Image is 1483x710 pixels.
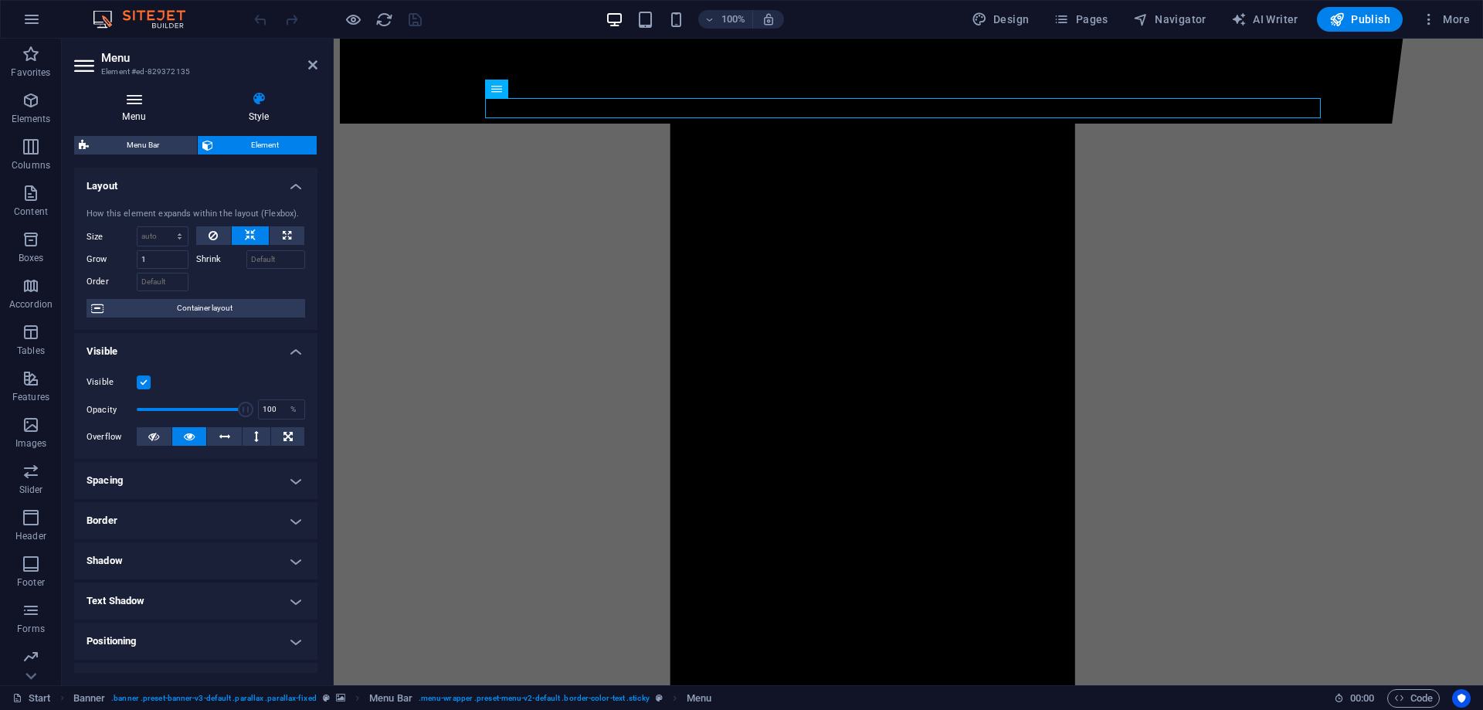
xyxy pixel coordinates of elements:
[74,583,317,620] h4: Text Shadow
[762,12,775,26] i: On resize automatically adjust zoom level to fit chosen device.
[196,250,246,269] label: Shrink
[1054,12,1108,27] span: Pages
[200,91,317,124] h4: Style
[198,136,317,155] button: Element
[1231,12,1298,27] span: AI Writer
[1394,689,1433,708] span: Code
[17,623,45,635] p: Forms
[19,252,44,264] p: Boxes
[344,10,362,29] button: Click here to leave preview mode and continue editing
[93,136,192,155] span: Menu Bar
[1421,12,1470,27] span: More
[965,7,1036,32] div: Design (Ctrl+Alt+Y)
[111,689,316,708] span: . banner .preset-banner-v3-default .parallax .parallax-fixed
[101,51,317,65] h2: Menu
[87,428,137,447] label: Overflow
[137,273,188,291] input: Default
[1415,7,1476,32] button: More
[73,689,712,708] nav: breadcrumb
[87,233,137,241] label: Size
[74,168,317,195] h4: Layout
[419,689,650,708] span: . menu-wrapper .preset-menu-v2-default .border-color-text .sticky
[74,663,317,700] h4: Transform
[87,273,137,291] label: Order
[12,391,49,403] p: Features
[15,437,47,450] p: Images
[12,159,50,172] p: Columns
[101,65,287,79] h3: Element #ed-829372135
[74,502,317,539] h4: Border
[87,406,137,414] label: Opacity
[137,250,188,269] input: Default
[336,694,345,702] i: This element contains a background
[1317,7,1403,32] button: Publish
[89,10,205,29] img: Editor Logo
[218,136,312,155] span: Element
[375,11,393,29] i: Reload page
[9,298,53,311] p: Accordion
[74,136,197,155] button: Menu Bar
[17,576,45,589] p: Footer
[1047,7,1114,32] button: Pages
[17,345,45,357] p: Tables
[1225,7,1305,32] button: AI Writer
[323,694,330,702] i: This element is a customizable preset
[698,10,753,29] button: 100%
[721,10,746,29] h6: 100%
[1127,7,1213,32] button: Navigator
[87,250,137,269] label: Grow
[972,12,1030,27] span: Design
[687,689,711,708] span: Click to select. Double-click to edit
[73,689,106,708] span: Click to select. Double-click to edit
[74,542,317,579] h4: Shadow
[74,333,317,361] h4: Visible
[375,10,393,29] button: reload
[283,400,304,419] div: %
[11,66,50,79] p: Favorites
[108,299,300,318] span: Container layout
[87,299,305,318] button: Container layout
[87,208,305,221] div: How this element expands within the layout (Flexbox).
[1329,12,1390,27] span: Publish
[14,206,48,218] p: Content
[1452,689,1471,708] button: Usercentrics
[15,530,46,542] p: Header
[12,113,51,125] p: Elements
[656,694,663,702] i: This element is a customizable preset
[369,689,412,708] span: Click to select. Double-click to edit
[74,623,317,660] h4: Positioning
[87,373,137,392] label: Visible
[1334,689,1375,708] h6: Session time
[74,91,200,124] h4: Menu
[965,7,1036,32] button: Design
[246,250,306,269] input: Default
[1361,692,1363,704] span: :
[12,689,51,708] a: Click to cancel selection. Double-click to open Pages
[1133,12,1206,27] span: Navigator
[1350,689,1374,708] span: 00 00
[1387,689,1440,708] button: Code
[19,484,43,496] p: Slider
[74,462,317,499] h4: Spacing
